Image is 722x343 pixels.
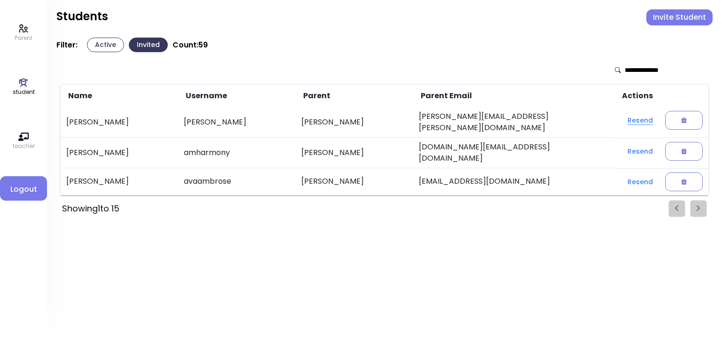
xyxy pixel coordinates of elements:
[620,173,660,190] button: Resend
[62,202,119,215] div: Showing 1 to 15
[15,34,32,42] p: Parent
[620,143,660,160] button: Resend
[296,138,413,168] td: [PERSON_NAME]
[61,107,178,138] td: [PERSON_NAME]
[184,90,227,101] span: Username
[413,138,615,168] td: [DOMAIN_NAME][EMAIL_ADDRESS][DOMAIN_NAME]
[15,23,32,42] a: Parent
[56,9,108,23] h2: Students
[87,38,124,52] button: Active
[66,90,92,101] span: Name
[620,112,660,129] button: Resend
[413,168,615,195] td: [EMAIL_ADDRESS][DOMAIN_NAME]
[178,168,296,195] td: avaambrose
[178,138,296,168] td: amharmony
[13,88,35,96] p: student
[620,90,653,101] span: Actions
[8,184,39,195] span: Logout
[13,142,35,150] p: teacher
[668,200,707,217] ul: Pagination
[646,9,713,25] button: Invite Student
[301,90,330,101] span: Parent
[13,132,35,150] a: teacher
[419,90,472,101] span: Parent Email
[296,107,413,138] td: [PERSON_NAME]
[413,107,615,138] td: [PERSON_NAME][EMAIL_ADDRESS][PERSON_NAME][DOMAIN_NAME]
[173,40,208,50] p: Count: 59
[61,168,178,195] td: [PERSON_NAME]
[61,138,178,168] td: [PERSON_NAME]
[296,168,413,195] td: [PERSON_NAME]
[13,78,35,96] a: student
[129,38,168,52] button: Invited
[56,40,78,50] p: Filter:
[178,107,296,138] td: [PERSON_NAME]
